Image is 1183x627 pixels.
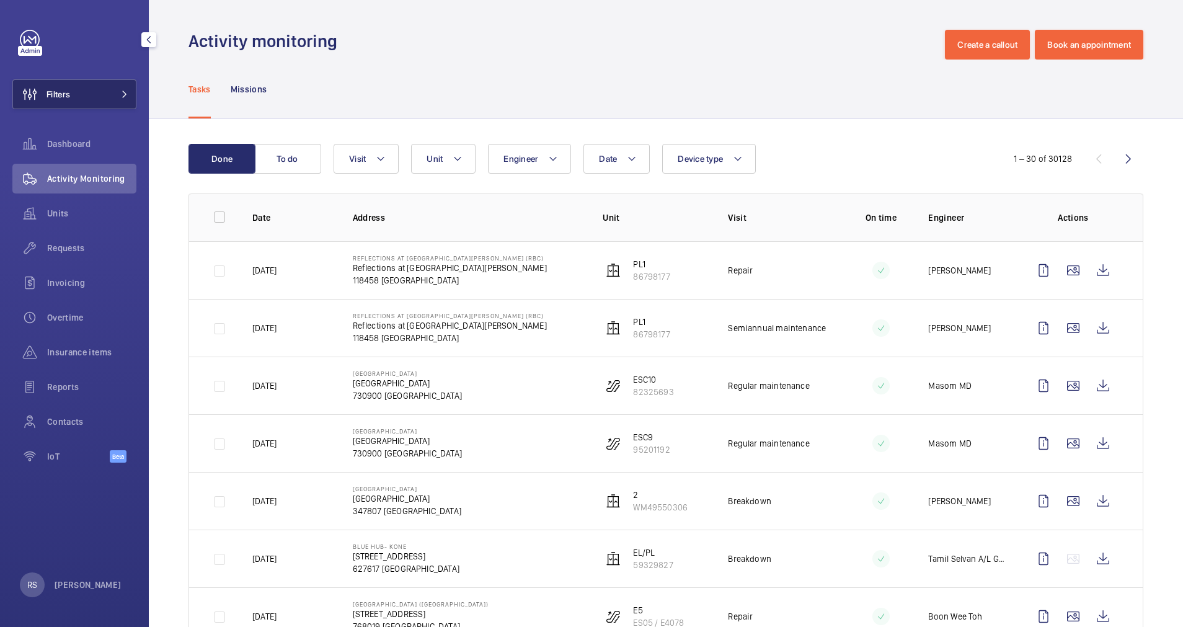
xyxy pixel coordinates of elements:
p: ESC10 [633,373,673,386]
p: Missions [231,83,267,96]
p: Reflections at [GEOGRAPHIC_DATA][PERSON_NAME] [353,262,547,274]
p: [PERSON_NAME] [928,322,990,334]
p: [PERSON_NAME] [928,264,990,277]
p: [DATE] [252,553,277,565]
p: [STREET_ADDRESS] [353,550,459,563]
img: escalator.svg [606,378,621,393]
span: Unit [427,154,443,164]
span: Contacts [47,416,136,428]
button: Visit [334,144,399,174]
button: Date [583,144,650,174]
span: Requests [47,242,136,254]
p: Masom MD [928,380,971,392]
p: Boon Wee Toh [928,610,982,623]
p: [DATE] [252,322,277,334]
p: 2 [633,489,688,501]
p: [GEOGRAPHIC_DATA] ([GEOGRAPHIC_DATA]) [353,600,489,608]
span: Device type [678,154,723,164]
p: ESC9 [633,431,670,443]
p: Tamil Selvan A/L Goval [928,553,1009,565]
p: 86798177 [633,328,670,340]
p: 95201192 [633,443,670,456]
p: Reflections at [GEOGRAPHIC_DATA][PERSON_NAME] [353,319,547,332]
p: REFLECTIONS AT [GEOGRAPHIC_DATA][PERSON_NAME] (RBC) [353,254,547,262]
p: On time [853,211,908,224]
p: [GEOGRAPHIC_DATA] [353,435,462,447]
span: Invoicing [47,277,136,289]
span: Date [599,154,617,164]
button: Unit [411,144,476,174]
p: Engineer [928,211,1009,224]
p: [GEOGRAPHIC_DATA] [353,427,462,435]
p: REFLECTIONS AT [GEOGRAPHIC_DATA][PERSON_NAME] (RBC) [353,312,547,319]
span: Reports [47,381,136,393]
img: escalator.svg [606,609,621,624]
img: elevator.svg [606,263,621,278]
p: 118458 [GEOGRAPHIC_DATA] [353,332,547,344]
button: Create a callout [945,30,1030,60]
span: Activity Monitoring [47,172,136,185]
p: [DATE] [252,495,277,507]
div: 1 – 30 of 30128 [1014,153,1072,165]
button: To do [254,144,321,174]
img: elevator.svg [606,494,621,509]
span: Overtime [47,311,136,324]
p: 82325693 [633,386,673,398]
img: elevator.svg [606,321,621,336]
span: Units [47,207,136,220]
p: Blue Hub- Kone [353,543,459,550]
span: Visit [349,154,366,164]
p: [GEOGRAPHIC_DATA] [353,377,462,389]
button: Engineer [488,144,571,174]
button: Book an appointment [1035,30,1143,60]
p: PL1 [633,258,670,270]
p: 730900 [GEOGRAPHIC_DATA] [353,447,462,460]
p: [PERSON_NAME] [55,579,122,591]
p: Regular maintenance [728,437,809,450]
p: [STREET_ADDRESS] [353,608,489,620]
p: Breakdown [728,495,771,507]
span: Dashboard [47,138,136,150]
p: [DATE] [252,610,277,623]
p: Visit [728,211,833,224]
p: Masom MD [928,437,971,450]
p: 118458 [GEOGRAPHIC_DATA] [353,274,547,287]
span: IoT [47,450,110,463]
button: Device type [662,144,756,174]
button: Done [188,144,255,174]
p: 347807 [GEOGRAPHIC_DATA] [353,505,461,517]
p: 59329827 [633,559,673,571]
p: EL/PL [633,546,673,559]
span: Insurance items [47,346,136,358]
p: Repair [728,264,753,277]
p: 730900 [GEOGRAPHIC_DATA] [353,389,462,402]
p: Semiannual maintenance [728,322,826,334]
p: [GEOGRAPHIC_DATA] [353,492,461,505]
p: [DATE] [252,380,277,392]
p: 627617 [GEOGRAPHIC_DATA] [353,563,459,575]
p: Actions [1029,211,1118,224]
p: RS [27,579,37,591]
p: WM49550306 [633,501,688,514]
p: [GEOGRAPHIC_DATA] [353,485,461,492]
img: escalator.svg [606,436,621,451]
p: Address [353,211,583,224]
span: Engineer [503,154,538,164]
p: E5 [633,604,684,616]
p: [PERSON_NAME] [928,495,990,507]
p: Unit [603,211,708,224]
p: Tasks [188,83,211,96]
img: elevator.svg [606,551,621,566]
p: 86798177 [633,270,670,283]
p: PL1 [633,316,670,328]
p: [GEOGRAPHIC_DATA] [353,370,462,377]
span: Beta [110,450,126,463]
p: Date [252,211,333,224]
p: Breakdown [728,553,771,565]
button: Filters [12,79,136,109]
p: [DATE] [252,264,277,277]
h1: Activity monitoring [188,30,345,53]
span: Filters [47,88,70,100]
p: Regular maintenance [728,380,809,392]
p: [DATE] [252,437,277,450]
